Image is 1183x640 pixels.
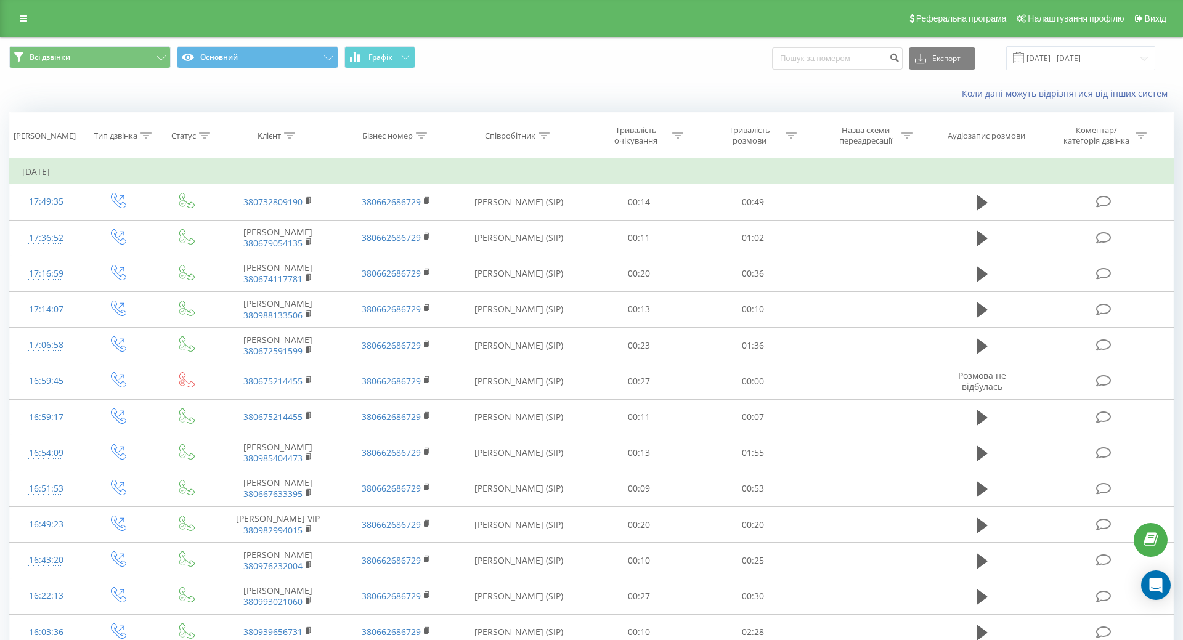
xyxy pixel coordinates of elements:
td: 00:49 [696,184,809,220]
td: [PERSON_NAME] (SIP) [455,435,582,471]
div: Бізнес номер [362,131,413,141]
div: Тип дзвінка [94,131,137,141]
div: 17:14:07 [22,298,70,322]
a: 380988133506 [243,309,303,321]
div: Тривалість розмови [717,125,783,146]
a: 380976232004 [243,560,303,572]
div: 16:22:13 [22,584,70,608]
a: 380939656731 [243,626,303,638]
a: 380662686729 [362,196,421,208]
td: 00:07 [696,399,809,435]
div: Назва схеми переадресації [832,125,898,146]
span: Розмова не відбулась [958,370,1006,392]
td: 00:10 [582,543,696,578]
a: Коли дані можуть відрізнятися вiд інших систем [962,87,1174,99]
input: Пошук за номером [772,47,903,70]
td: 00:53 [696,471,809,506]
td: [PERSON_NAME] (SIP) [455,471,582,506]
a: 380993021060 [243,596,303,607]
td: [PERSON_NAME] [219,471,337,506]
td: [PERSON_NAME] [219,291,337,327]
a: 380679054135 [243,237,303,249]
a: 380662686729 [362,590,421,602]
a: 380662686729 [362,447,421,458]
td: 00:20 [582,256,696,291]
td: 01:55 [696,435,809,471]
td: [PERSON_NAME] [219,435,337,471]
td: [PERSON_NAME] (SIP) [455,256,582,291]
div: 16:49:23 [22,512,70,537]
td: [PERSON_NAME] [219,543,337,578]
a: 380662686729 [362,339,421,351]
td: 00:30 [696,578,809,614]
td: 01:36 [696,328,809,363]
a: 380662686729 [362,267,421,279]
button: Всі дзвінки [9,46,171,68]
div: 16:59:17 [22,405,70,429]
a: 380675214455 [243,411,303,423]
a: 380672591599 [243,345,303,357]
span: Вихід [1145,14,1166,23]
div: Open Intercom Messenger [1141,570,1171,600]
td: [PERSON_NAME] [219,256,337,291]
a: 380662686729 [362,554,421,566]
a: 380662686729 [362,411,421,423]
div: 17:49:35 [22,190,70,214]
td: [PERSON_NAME] (SIP) [455,363,582,399]
a: 380662686729 [362,232,421,243]
td: 00:11 [582,220,696,256]
span: Налаштування профілю [1028,14,1124,23]
span: Всі дзвінки [30,52,70,62]
td: 00:13 [582,435,696,471]
td: 00:00 [696,363,809,399]
td: 00:23 [582,328,696,363]
div: 17:36:52 [22,226,70,250]
td: 00:10 [696,291,809,327]
a: 380675214455 [243,375,303,387]
div: 16:54:09 [22,441,70,465]
button: Експорт [909,47,975,70]
td: 00:27 [582,363,696,399]
div: Коментар/категорія дзвінка [1060,125,1132,146]
button: Основний [177,46,338,68]
span: Графік [368,53,392,62]
div: 16:51:53 [22,477,70,501]
td: 00:13 [582,291,696,327]
td: [PERSON_NAME] (SIP) [455,578,582,614]
div: 16:59:45 [22,369,70,393]
div: Тривалість очікування [603,125,669,146]
td: [PERSON_NAME] [219,328,337,363]
div: 17:16:59 [22,262,70,286]
td: [DATE] [10,160,1174,184]
td: [PERSON_NAME] (SIP) [455,507,582,543]
td: 00:36 [696,256,809,291]
a: 380662686729 [362,375,421,387]
td: 00:11 [582,399,696,435]
td: [PERSON_NAME] [219,220,337,256]
span: Реферальна програма [916,14,1007,23]
div: Аудіозапис розмови [948,131,1025,141]
td: [PERSON_NAME] (SIP) [455,328,582,363]
a: 380732809190 [243,196,303,208]
div: [PERSON_NAME] [14,131,76,141]
td: [PERSON_NAME] (SIP) [455,184,582,220]
a: 380662686729 [362,626,421,638]
td: 00:09 [582,471,696,506]
div: Клієнт [258,131,281,141]
a: 380674117781 [243,273,303,285]
td: 00:20 [582,507,696,543]
div: 17:06:58 [22,333,70,357]
td: [PERSON_NAME] (SIP) [455,399,582,435]
td: [PERSON_NAME] VIP [219,507,337,543]
td: 00:20 [696,507,809,543]
button: Графік [344,46,415,68]
a: 380662686729 [362,519,421,530]
td: [PERSON_NAME] (SIP) [455,543,582,578]
td: 00:27 [582,578,696,614]
a: 380662686729 [362,303,421,315]
td: 00:25 [696,543,809,578]
div: Статус [171,131,196,141]
td: [PERSON_NAME] (SIP) [455,291,582,327]
a: 380662686729 [362,482,421,494]
a: 380982994015 [243,524,303,536]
